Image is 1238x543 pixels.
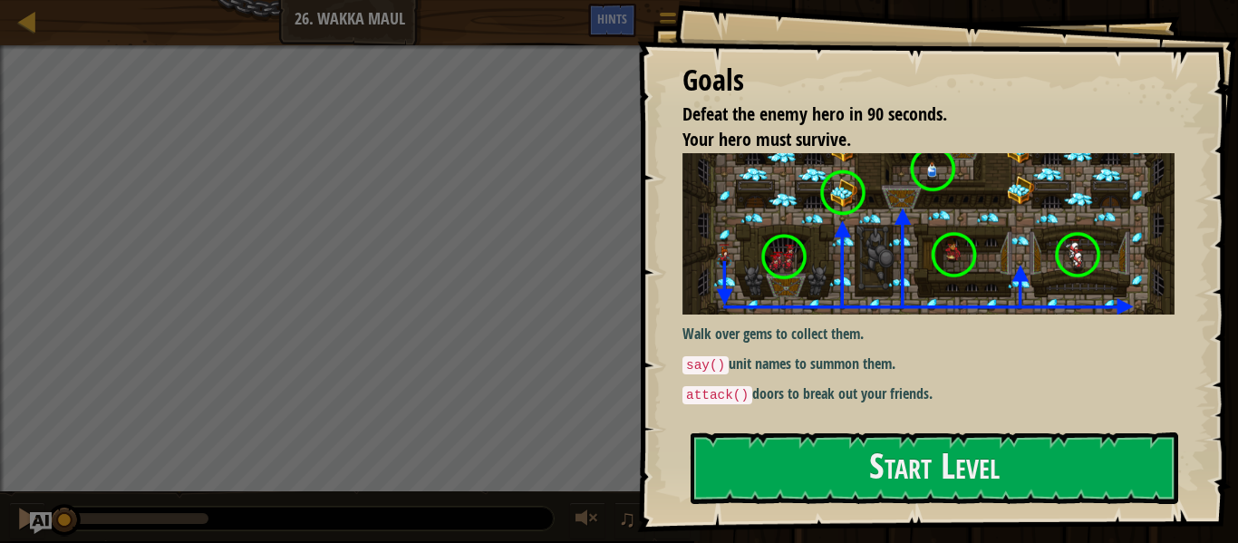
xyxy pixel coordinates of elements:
[691,432,1178,504] button: Start Level
[682,356,729,374] code: say()
[569,502,605,539] button: Adjust volume
[682,60,1175,102] div: Goals
[597,10,627,27] span: Hints
[30,512,52,534] button: Ask AI
[682,153,1175,315] img: Wakka maul
[614,502,645,539] button: ♫
[682,102,947,126] span: Defeat the enemy hero in 90 seconds.
[682,127,851,151] span: Your hero must survive.
[618,505,636,532] span: ♫
[660,102,1170,128] li: Defeat the enemy hero in 90 seconds.
[682,324,1175,344] p: Walk over gems to collect them.
[9,502,45,539] button: Ctrl + P: Pause
[682,383,1175,405] p: doors to break out your friends.
[660,127,1170,153] li: Your hero must survive.
[682,354,1175,375] p: unit names to summon them.
[682,386,752,404] code: attack()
